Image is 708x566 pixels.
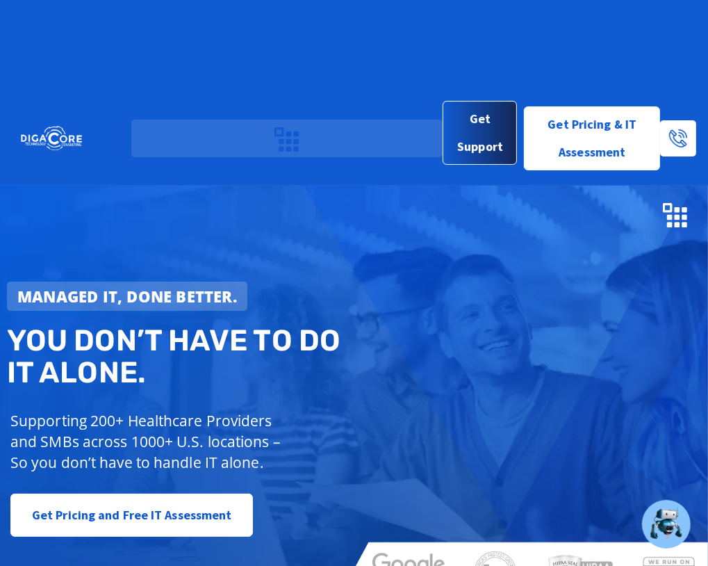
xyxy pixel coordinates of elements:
[524,106,660,170] a: Get Pricing & IT Assessment
[443,101,517,165] a: Get Support
[110,184,251,245] img: DigaCore Technology Consulting
[535,111,649,166] span: Get Pricing & IT Assessment
[269,120,306,158] div: Menu Toggle
[657,195,694,234] div: Menu Toggle
[32,501,231,529] span: Get Pricing and Free IT Assessment
[7,282,247,311] a: Managed IT, done better.
[10,410,297,473] p: Supporting 200+ Healthcare Providers and SMBs across 1000+ U.S. locations – So you don’t have to ...
[454,105,506,161] span: Get Support
[7,325,360,389] h2: You don’t have to do IT alone.
[17,286,237,307] strong: Managed IT, done better.
[10,494,253,537] a: Get Pricing and Free IT Assessment
[21,125,82,152] img: DigaCore Technology Consulting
